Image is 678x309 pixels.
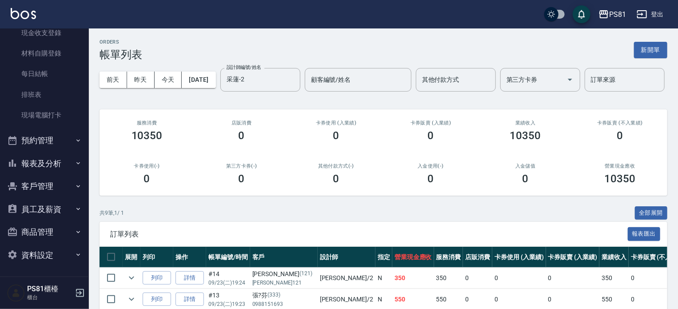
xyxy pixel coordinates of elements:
div: 張?芬 [252,291,315,300]
th: 操作 [173,247,206,268]
h2: 卡券販賣 (不入業績) [583,120,657,126]
a: 現場電腦打卡 [4,105,85,125]
button: 列印 [143,293,171,306]
p: 共 9 筆, 1 / 1 [100,209,124,217]
th: 展開 [123,247,140,268]
button: 新開單 [634,42,667,58]
h3: 服務消費 [110,120,183,126]
h3: 帳單列表 [100,48,142,61]
p: [PERSON_NAME]121 [252,279,315,287]
label: 設計師編號/姓名 [227,64,261,71]
th: 業績收入 [599,247,629,268]
h3: 0 [239,129,245,142]
button: 前天 [100,72,127,88]
button: expand row [125,293,138,306]
a: 詳情 [175,271,204,285]
h3: 0 [333,129,339,142]
p: 09/23 (二) 19:24 [208,279,248,287]
h2: 店販消費 [205,120,278,126]
button: 商品管理 [4,221,85,244]
button: Open [563,72,577,87]
th: 營業現金應收 [392,247,434,268]
button: 登出 [633,6,667,23]
h3: 0 [333,173,339,185]
span: 訂單列表 [110,230,628,239]
button: 預約管理 [4,129,85,152]
td: #14 [206,268,250,289]
button: 資料設定 [4,244,85,267]
button: save [573,5,590,23]
th: 服務消費 [434,247,463,268]
h2: 入金儲值 [489,163,562,169]
td: N [375,268,392,289]
button: 全部展開 [635,206,668,220]
h2: 卡券使用(-) [110,163,183,169]
h2: 卡券販賣 (入業績) [394,120,467,126]
h3: 10350 [605,173,636,185]
h2: 第三方卡券(-) [205,163,278,169]
h3: 0 [428,173,434,185]
th: 卡券販賣 (入業績) [546,247,600,268]
img: Person [7,284,25,302]
th: 客戶 [250,247,318,268]
button: 報表及分析 [4,152,85,175]
td: 350 [392,268,434,289]
h2: 入金使用(-) [394,163,467,169]
td: 0 [492,268,546,289]
th: 設計師 [318,247,375,268]
button: 客戶管理 [4,175,85,198]
p: (333) [268,291,281,300]
a: 排班表 [4,84,85,105]
button: expand row [125,271,138,285]
td: 0 [463,268,492,289]
h2: 卡券使用 (入業績) [299,120,373,126]
th: 指定 [375,247,392,268]
button: 今天 [155,72,182,88]
a: 材料自購登錄 [4,43,85,64]
th: 帳單編號/時間 [206,247,250,268]
a: 新開單 [634,45,667,54]
td: 350 [599,268,629,289]
p: 櫃台 [27,293,72,301]
button: 列印 [143,271,171,285]
p: 0988151693 [252,300,315,308]
th: 列印 [140,247,173,268]
h3: 10350 [510,129,541,142]
p: 09/23 (二) 19:23 [208,300,248,308]
h2: 業績收入 [489,120,562,126]
button: [DATE] [182,72,215,88]
th: 店販消費 [463,247,492,268]
td: 0 [546,268,600,289]
h3: 0 [428,129,434,142]
a: 現金收支登錄 [4,23,85,43]
p: (121) [299,269,312,279]
h3: 0 [617,129,623,142]
button: 昨天 [127,72,155,88]
h3: 10350 [132,129,163,142]
a: 報表匯出 [628,229,661,238]
td: 350 [434,268,463,289]
h2: ORDERS [100,39,142,45]
button: PS81 [595,5,630,24]
button: 報表匯出 [628,227,661,241]
h5: PS81櫃檯 [27,285,72,293]
img: Logo [11,8,36,19]
th: 卡券使用 (入業績) [492,247,546,268]
button: 員工及薪資 [4,198,85,221]
h3: 0 [522,173,529,185]
a: 每日結帳 [4,64,85,84]
td: [PERSON_NAME] /2 [318,268,375,289]
h2: 其他付款方式(-) [299,163,373,169]
a: 詳情 [175,293,204,306]
div: PS81 [609,9,626,20]
h2: 營業現金應收 [583,163,657,169]
div: [PERSON_NAME] [252,269,315,279]
h3: 0 [239,173,245,185]
h3: 0 [144,173,150,185]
